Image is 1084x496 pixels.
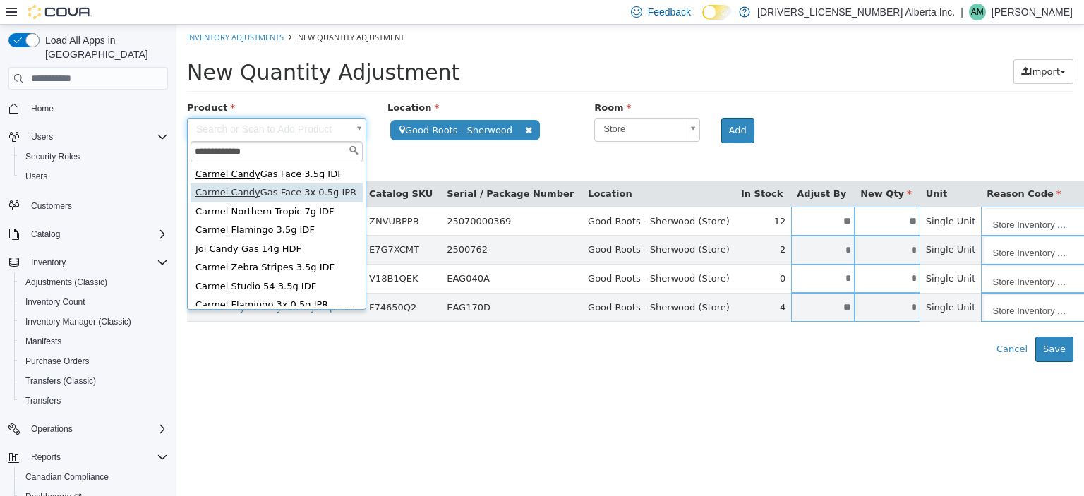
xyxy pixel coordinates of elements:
img: Cova [28,5,92,19]
p: [PERSON_NAME] [992,4,1073,20]
button: Security Roles [14,147,174,167]
span: Transfers [25,395,61,406]
span: Canadian Compliance [20,468,168,485]
span: Security Roles [25,151,80,162]
span: Reports [25,449,168,466]
span: Purchase Orders [25,356,90,367]
button: Users [25,128,59,145]
span: Load All Apps in [GEOGRAPHIC_DATA] [40,33,168,61]
button: Operations [25,421,78,437]
button: Operations [3,419,174,439]
button: Home [3,98,174,119]
button: Transfers (Classic) [14,371,174,391]
span: Inventory [25,254,168,271]
span: Transfers [20,392,168,409]
input: Dark Mode [702,5,732,20]
a: Transfers [20,392,66,409]
span: Transfers (Classic) [25,375,96,387]
span: Catalog [25,226,168,243]
button: Users [14,167,174,186]
a: Canadian Compliance [20,468,114,485]
button: Inventory [25,254,71,271]
div: Carmel Flamingo 3x 0.5g IPR [14,271,186,290]
span: Inventory Manager (Classic) [25,316,131,327]
span: Customers [31,200,72,212]
span: Adjustments (Classic) [25,277,107,288]
a: Home [25,100,59,117]
span: Users [20,168,168,185]
button: Transfers [14,391,174,411]
span: Home [25,99,168,117]
span: Purchase Orders [20,353,168,370]
button: Inventory Manager (Classic) [14,312,174,332]
button: Catalog [25,226,66,243]
span: Inventory Count [25,296,85,308]
span: Adjustments (Classic) [20,274,168,291]
span: Users [25,171,47,182]
a: Manifests [20,333,67,350]
span: Inventory Count [20,294,168,310]
span: Reports [31,452,61,463]
a: Transfers (Classic) [20,373,102,389]
span: Carmel Candy [19,162,84,173]
a: Customers [25,198,78,214]
span: Catalog [31,229,60,240]
span: Carmel Candy [19,144,84,155]
button: Customers [3,195,174,215]
span: AM [971,4,984,20]
div: Carmel Zebra Stripes 3.5g IDF [14,234,186,253]
span: Operations [25,421,168,437]
span: Feedback [648,5,691,19]
span: Canadian Compliance [25,471,109,483]
span: Operations [31,423,73,435]
button: Inventory [3,253,174,272]
div: Gas Face 3x 0.5g IPR [14,159,186,178]
div: Gas Face 3.5g IDF [14,140,186,159]
span: Users [31,131,53,143]
button: Reports [25,449,66,466]
button: Adjustments (Classic) [14,272,174,292]
p: | [960,4,963,20]
span: Home [31,103,54,114]
span: Manifests [20,333,168,350]
div: Carmel Flamingo 3.5g IDF [14,196,186,215]
button: Users [3,127,174,147]
p: [DRIVERS_LICENSE_NUMBER] Alberta Inc. [757,4,955,20]
div: Carmel Northern Tropic 7g IDF [14,178,186,197]
div: Joi Candy Gas 14g HDF [14,215,186,234]
div: Carmel Studio 54 3.5g IDF [14,253,186,272]
span: Security Roles [20,148,168,165]
button: Reports [3,447,174,467]
a: Inventory Manager (Classic) [20,313,137,330]
a: Purchase Orders [20,353,95,370]
span: Inventory [31,257,66,268]
button: Purchase Orders [14,351,174,371]
span: Customers [25,196,168,214]
span: Users [25,128,168,145]
a: Security Roles [20,148,85,165]
div: Adam Mason [969,4,986,20]
span: Manifests [25,336,61,347]
a: Users [20,168,53,185]
button: Canadian Compliance [14,467,174,487]
button: Manifests [14,332,174,351]
a: Adjustments (Classic) [20,274,113,291]
span: Transfers (Classic) [20,373,168,389]
a: Inventory Count [20,294,91,310]
span: Inventory Manager (Classic) [20,313,168,330]
button: Inventory Count [14,292,174,312]
button: Catalog [3,224,174,244]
